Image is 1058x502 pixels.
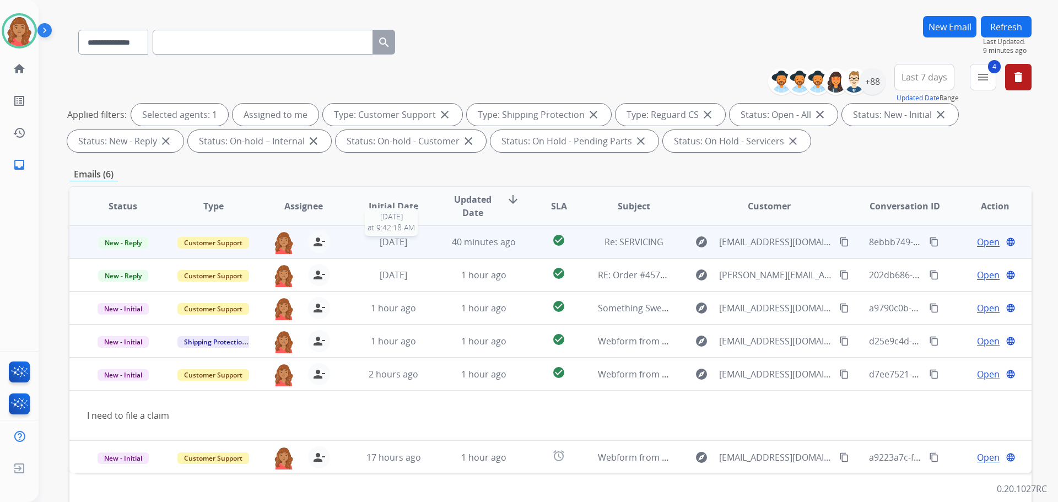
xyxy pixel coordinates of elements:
span: Range [897,93,959,102]
mat-icon: language [1006,303,1016,313]
img: agent-avatar [273,446,295,469]
span: Webform from [EMAIL_ADDRESS][DOMAIN_NAME] on [DATE] [598,451,848,463]
span: 40 minutes ago [452,236,516,248]
button: Refresh [981,16,1032,37]
span: Open [977,301,1000,315]
mat-icon: explore [695,451,708,464]
mat-icon: check_circle [552,366,565,379]
span: 1 hour ago [371,335,416,347]
span: Customer Support [177,270,249,282]
mat-icon: person_remove [312,451,326,464]
mat-icon: content_copy [839,452,849,462]
span: [EMAIL_ADDRESS][DOMAIN_NAME] [719,451,833,464]
mat-icon: language [1006,369,1016,379]
mat-icon: close [934,108,947,121]
mat-icon: close [634,134,647,148]
mat-icon: check_circle [552,234,565,247]
mat-icon: person_remove [312,268,326,282]
p: Emails (6) [69,168,118,181]
img: agent-avatar [273,330,295,353]
span: Open [977,334,1000,348]
mat-icon: person_remove [312,334,326,348]
div: Type: Reguard CS [616,104,725,126]
span: Last 7 days [902,75,947,79]
mat-icon: explore [695,334,708,348]
span: Conversation ID [870,199,940,213]
span: 1 hour ago [461,335,506,347]
span: [DATE] [380,269,407,281]
mat-icon: check_circle [552,333,565,346]
span: Webform from [EMAIL_ADDRESS][DOMAIN_NAME] on [DATE] [598,368,848,380]
span: 1 hour ago [461,269,506,281]
span: New - Initial [98,369,149,381]
span: New - Initial [98,336,149,348]
button: 4 [970,64,996,90]
div: I need to file a claim [87,409,834,422]
p: Applied filters: [67,108,127,121]
mat-icon: content_copy [839,369,849,379]
span: d25e9c4d-13a6-45e1-80a5-6fb956faed9a [869,335,1036,347]
mat-icon: close [307,134,320,148]
span: Customer Support [177,303,249,315]
span: New - Reply [98,270,148,282]
mat-icon: close [813,108,827,121]
mat-icon: content_copy [929,237,939,247]
img: agent-avatar [273,264,295,287]
div: Type: Shipping Protection [467,104,611,126]
div: Status: On Hold - Servicers [663,130,811,152]
mat-icon: content_copy [839,270,849,280]
mat-icon: arrow_downward [506,193,520,206]
mat-icon: home [13,62,26,75]
mat-icon: close [587,108,600,121]
mat-icon: close [462,134,475,148]
span: a9790c0b-a61a-4575-83d1-40e730db1127 [869,302,1040,314]
span: Customer Support [177,237,249,249]
span: d7ee7521-a673-473b-87ab-4bf0081baad8 [869,368,1040,380]
span: Last Updated: [983,37,1032,46]
span: [DATE] [380,236,407,248]
span: 9 minutes ago [983,46,1032,55]
span: Assignee [284,199,323,213]
mat-icon: check_circle [552,267,565,280]
span: 2 hours ago [369,368,418,380]
mat-icon: person_remove [312,301,326,315]
span: [EMAIL_ADDRESS][DOMAIN_NAME] [719,334,833,348]
span: Initial Date [369,199,418,213]
mat-icon: alarm [552,449,565,462]
mat-icon: language [1006,336,1016,346]
span: Updated Date [448,193,498,219]
mat-icon: language [1006,452,1016,462]
img: avatar [4,15,35,46]
div: Type: Customer Support [323,104,462,126]
div: Status: On Hold - Pending Parts [490,130,658,152]
span: New - Initial [98,303,149,315]
span: Open [977,451,1000,464]
div: Status: New - Reply [67,130,183,152]
span: New - Reply [98,237,148,249]
span: 4 [988,60,1001,73]
mat-icon: person_remove [312,235,326,249]
mat-icon: history [13,126,26,139]
span: 202db686-b640-4ece-97a6-3d0cac92618e [869,269,1039,281]
div: Assigned to me [233,104,319,126]
mat-icon: explore [695,235,708,249]
button: Last 7 days [894,64,954,90]
span: a9223a7c-f9ea-4c46-97ae-4b85efb8ef79 [869,451,1032,463]
mat-icon: content_copy [929,369,939,379]
span: Open [977,235,1000,249]
div: Selected agents: 1 [131,104,228,126]
mat-icon: explore [695,301,708,315]
span: [EMAIL_ADDRESS][DOMAIN_NAME] [719,235,833,249]
div: Status: Open - All [730,104,838,126]
span: New - Initial [98,452,149,464]
span: Type [203,199,224,213]
span: 1 hour ago [461,451,506,463]
mat-icon: content_copy [839,336,849,346]
p: 0.20.1027RC [997,482,1047,495]
img: agent-avatar [273,297,295,320]
mat-icon: menu [976,71,990,84]
mat-icon: content_copy [929,336,939,346]
span: Something Sweet Is Baking... 🥧 [598,302,728,314]
mat-icon: content_copy [929,452,939,462]
mat-icon: language [1006,270,1016,280]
